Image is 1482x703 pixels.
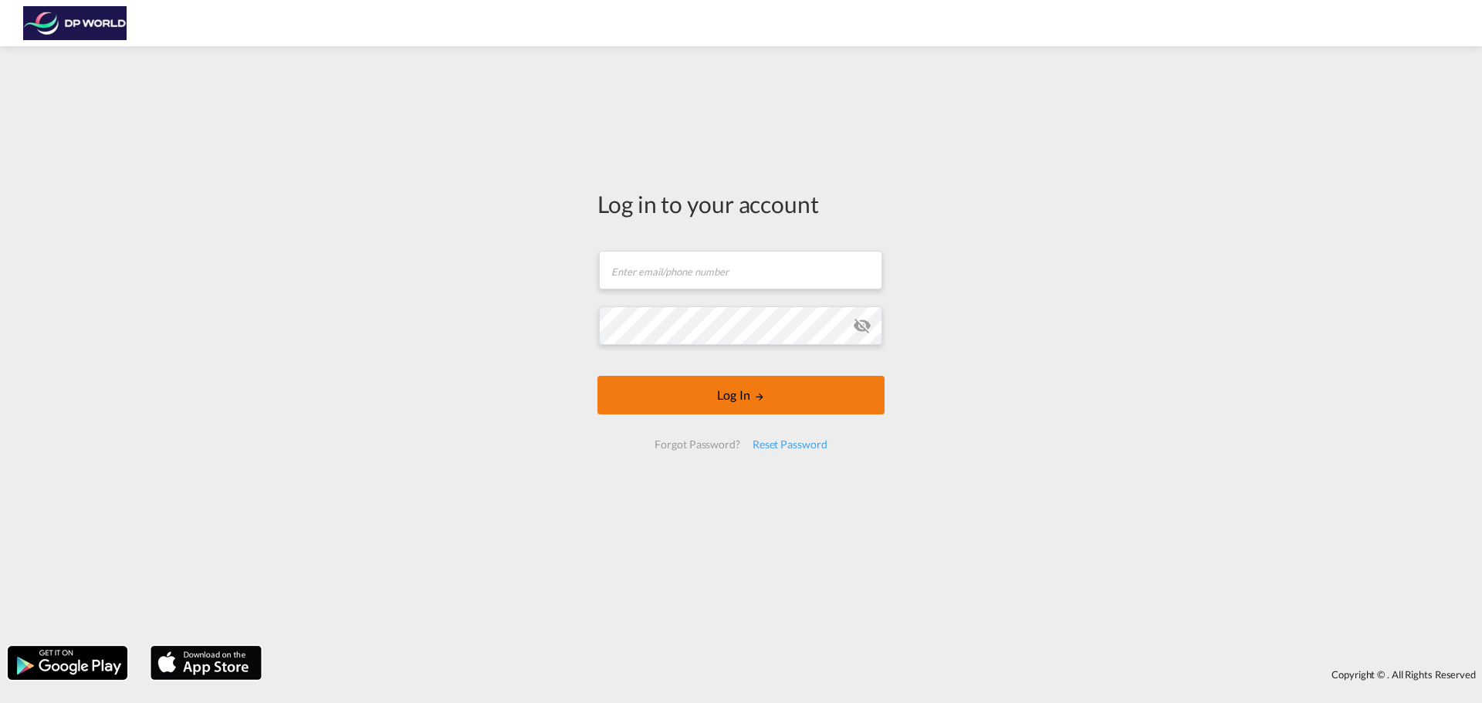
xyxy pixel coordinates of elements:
[597,188,885,220] div: Log in to your account
[269,661,1482,688] div: Copyright © . All Rights Reserved
[597,376,885,414] button: LOGIN
[853,316,871,335] md-icon: icon-eye-off
[6,644,129,681] img: google.png
[599,251,882,289] input: Enter email/phone number
[23,6,127,41] img: c08ca190194411f088ed0f3ba295208c.png
[648,431,746,458] div: Forgot Password?
[746,431,834,458] div: Reset Password
[149,644,263,681] img: apple.png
